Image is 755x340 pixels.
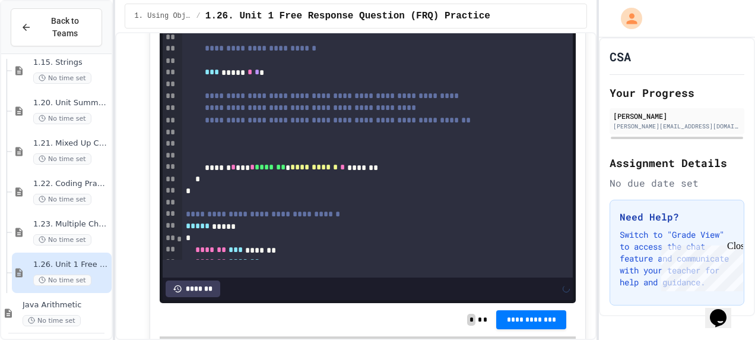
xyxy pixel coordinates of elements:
[613,122,741,131] div: [PERSON_NAME][EMAIL_ADDRESS][DOMAIN_NAME]
[608,5,645,32] div: My Account
[705,292,743,328] iframe: chat widget
[610,84,744,101] h2: Your Progress
[33,138,109,149] span: 1.21. Mixed Up Code Practice 1b (1.7-1.15)
[613,111,741,121] div: [PERSON_NAME]
[11,8,102,46] button: Back to Teams
[33,113,91,124] span: No time set
[656,241,743,291] iframe: chat widget
[23,300,109,310] span: Java Arithmetic
[135,11,192,21] span: 1. Using Objects and Methods
[196,11,201,21] span: /
[620,210,734,224] h3: Need Help?
[33,219,109,229] span: 1.23. Multiple Choice Exercises for Unit 1b (1.9-1.15)
[23,315,81,326] span: No time set
[610,155,744,171] h2: Assignment Details
[33,58,109,68] span: 1.15. Strings
[5,5,82,75] div: Chat with us now!Close
[33,73,91,84] span: No time set
[39,15,92,40] span: Back to Teams
[33,153,91,165] span: No time set
[205,9,490,23] span: 1.26. Unit 1 Free Response Question (FRQ) Practice
[620,229,734,288] p: Switch to "Grade View" to access the chat feature and communicate with your teacher for help and ...
[33,98,109,108] span: 1.20. Unit Summary 1b (1.7-1.15)
[33,194,91,205] span: No time set
[33,260,109,270] span: 1.26. Unit 1 Free Response Question (FRQ) Practice
[610,48,631,65] h1: CSA
[33,179,109,189] span: 1.22. Coding Practice 1b (1.7-1.15)
[610,176,744,190] div: No due date set
[33,275,91,286] span: No time set
[33,234,91,245] span: No time set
